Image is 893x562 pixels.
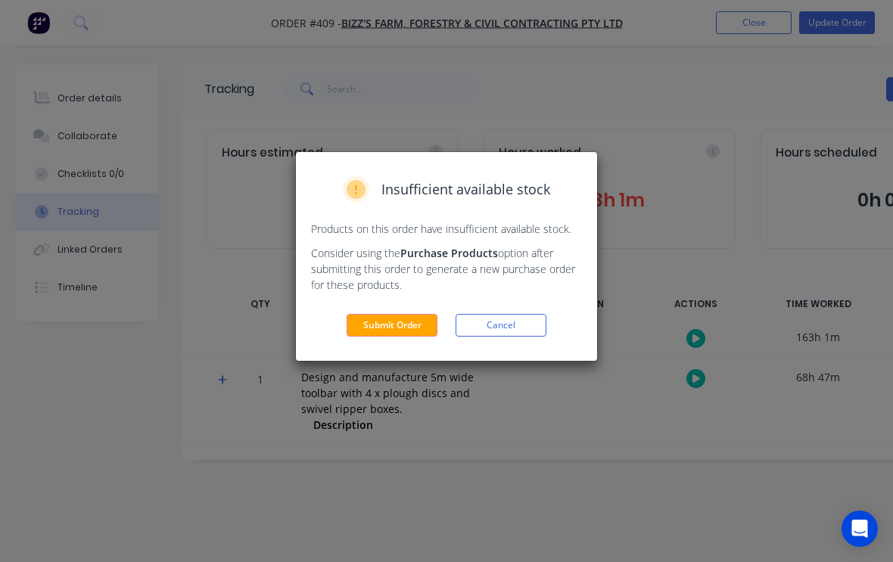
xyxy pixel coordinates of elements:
[347,314,437,337] button: Submit Order
[311,221,582,237] p: Products on this order have insufficient available stock.
[456,314,546,337] button: Cancel
[400,246,498,260] strong: Purchase Products
[311,245,582,293] p: Consider using the option after submitting this order to generate a new purchase order for these ...
[381,179,550,200] span: Insufficient available stock
[842,511,878,547] div: Open Intercom Messenger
